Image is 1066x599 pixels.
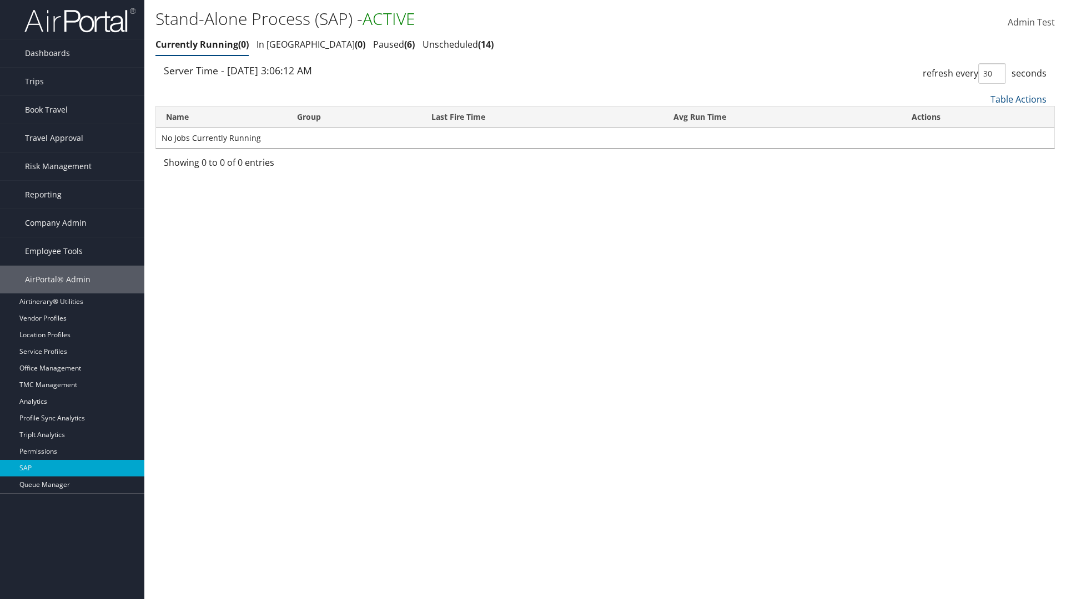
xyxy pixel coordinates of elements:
[24,7,135,33] img: airportal-logo.png
[156,106,287,128] th: Name: activate to sort column ascending
[363,7,415,30] span: ACTIVE
[423,38,494,50] a: Unscheduled14
[404,38,415,50] span: 6
[990,93,1047,105] a: Table Actions
[923,67,978,79] span: refresh every
[25,153,92,180] span: Risk Management
[164,63,597,78] div: Server Time - [DATE] 3:06:12 AM
[25,237,83,265] span: Employee Tools
[257,38,365,50] a: In [GEOGRAPHIC_DATA]0
[1008,16,1055,28] span: Admin Test
[355,38,365,50] span: 0
[663,106,902,128] th: Avg Run Time: activate to sort column ascending
[25,39,70,67] span: Dashboards
[1012,67,1047,79] span: seconds
[1008,6,1055,40] a: Admin Test
[156,128,1054,148] td: No Jobs Currently Running
[25,124,83,152] span: Travel Approval
[25,209,87,237] span: Company Admin
[25,96,68,124] span: Book Travel
[287,106,421,128] th: Group: activate to sort column ascending
[478,38,494,50] span: 14
[238,38,249,50] span: 0
[155,38,249,50] a: Currently Running0
[164,156,372,175] div: Showing 0 to 0 of 0 entries
[902,106,1054,128] th: Actions
[155,7,755,31] h1: Stand-Alone Process (SAP) -
[373,38,415,50] a: Paused6
[25,266,90,293] span: AirPortal® Admin
[25,181,62,209] span: Reporting
[25,68,44,95] span: Trips
[421,106,663,128] th: Last Fire Time: activate to sort column ascending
